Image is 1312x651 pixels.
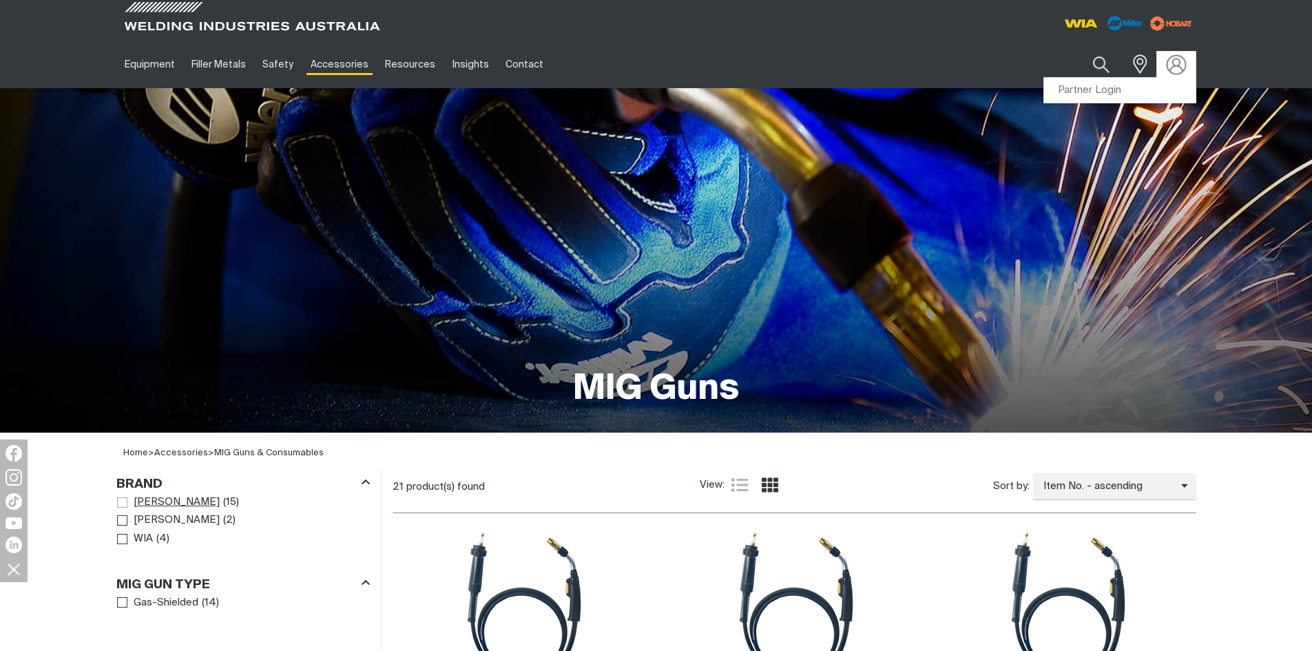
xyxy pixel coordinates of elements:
h1: MIG Guns [573,367,739,412]
img: miller [1146,13,1196,34]
a: Accessories [154,448,208,457]
a: Resources [377,41,444,88]
a: [PERSON_NAME] [117,493,220,512]
a: Gas-Shielded [117,594,199,612]
h3: Brand [116,477,163,493]
img: TikTok [6,493,22,510]
a: Equipment [116,41,183,88]
img: Facebook [6,445,22,462]
a: Home [123,448,148,457]
input: Product name or item number... [1060,48,1124,81]
span: product(s) found [406,482,485,492]
img: LinkedIn [6,537,22,553]
span: View: [700,477,725,493]
a: Accessories [302,41,377,88]
div: Brand [116,474,370,493]
ul: MIG Gun Type [117,594,369,612]
span: ( 15 ) [223,495,239,510]
a: List view [731,477,748,493]
button: Search products [1078,48,1125,81]
a: Contact [497,41,552,88]
img: YouTube [6,517,22,529]
ul: Brand [117,493,369,548]
span: ( 4 ) [156,531,169,547]
span: > [154,448,214,457]
img: hide socials [2,557,25,581]
h3: MIG Gun Type [116,577,210,593]
a: Insights [444,41,497,88]
span: Gas-Shielded [134,595,198,611]
span: ( 14 ) [202,595,219,611]
nav: Main [116,41,926,88]
span: Sort by: [993,479,1030,495]
a: Partner Login [1044,78,1196,103]
a: Filler Metals [183,41,254,88]
a: Safety [254,41,302,88]
section: Product list controls [393,469,1196,504]
div: 21 [393,480,700,494]
aside: Filters [116,469,370,612]
a: [PERSON_NAME] [117,511,220,530]
span: WIA [134,531,153,547]
div: MIG Gun Type [116,575,370,593]
span: Item No. - ascending [1033,479,1181,495]
span: > [148,448,154,457]
a: MIG Guns & Consumables [214,448,324,457]
img: Instagram [6,469,22,486]
a: WIA [117,530,154,548]
span: ( 2 ) [223,513,236,528]
span: [PERSON_NAME] [134,513,220,528]
span: [PERSON_NAME] [134,495,220,510]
